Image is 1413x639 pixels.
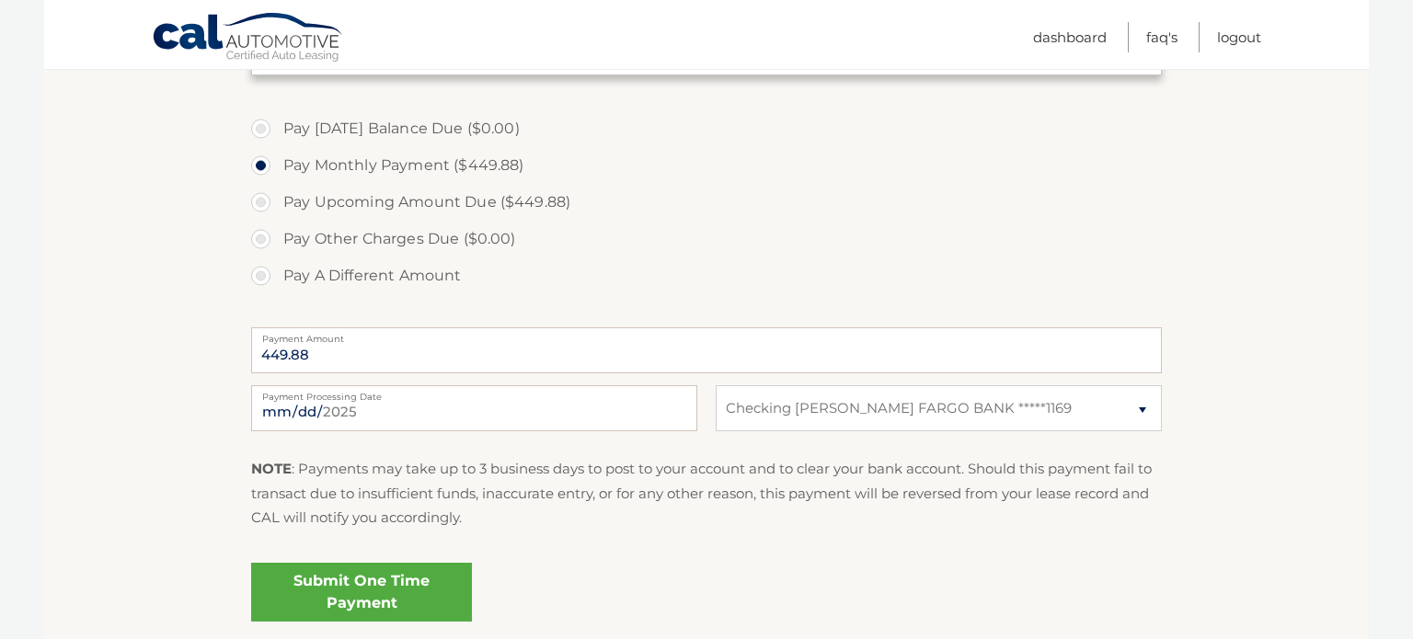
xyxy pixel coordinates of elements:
[251,385,697,431] input: Payment Date
[1217,22,1261,52] a: Logout
[251,221,1162,257] label: Pay Other Charges Due ($0.00)
[251,563,472,622] a: Submit One Time Payment
[251,184,1162,221] label: Pay Upcoming Amount Due ($449.88)
[251,385,697,400] label: Payment Processing Date
[1033,22,1107,52] a: Dashboard
[251,460,292,477] strong: NOTE
[251,327,1162,373] input: Payment Amount
[251,147,1162,184] label: Pay Monthly Payment ($449.88)
[251,257,1162,294] label: Pay A Different Amount
[251,457,1162,530] p: : Payments may take up to 3 business days to post to your account and to clear your bank account....
[1146,22,1177,52] a: FAQ's
[251,327,1162,342] label: Payment Amount
[251,110,1162,147] label: Pay [DATE] Balance Due ($0.00)
[152,12,345,65] a: Cal Automotive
